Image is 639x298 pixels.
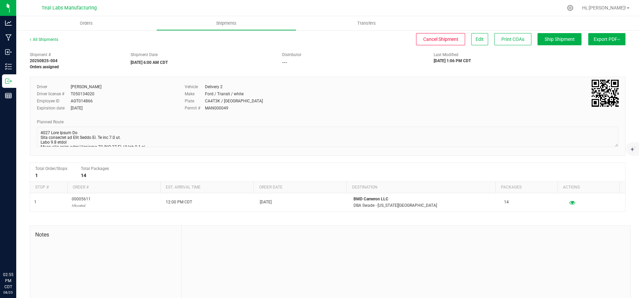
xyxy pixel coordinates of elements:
button: Cancel Shipment [416,33,465,45]
inline-svg: Inventory [5,63,12,70]
label: Shipment Date [131,52,158,58]
span: Edit [476,36,484,42]
span: Notes [35,231,176,239]
th: Order # [67,182,160,193]
div: Ford / Transit / white [205,91,244,97]
label: Make [185,91,205,97]
span: 12:00 PM CDT [166,199,192,205]
strong: Orders assigned [30,65,59,69]
div: Delivery 2 [205,84,223,90]
th: Destination [346,182,495,193]
button: Ship Shipment [538,33,581,45]
p: 02:55 PM CDT [3,272,13,290]
span: Total Packages [81,166,109,171]
span: 14 [504,199,509,205]
p: BMD Cameron LLC [353,196,496,202]
span: Planned Route [37,120,64,124]
span: Shipments [207,20,246,26]
label: Distributor [282,52,301,58]
label: Plate [185,98,205,104]
a: All Shipments [30,37,58,42]
label: Employee ID [37,98,71,104]
span: Total Order/Stops [35,166,67,171]
th: Est. arrival time [160,182,253,193]
label: Permit # [185,105,205,111]
strong: [DATE] 6:00 AM CDT [131,60,168,65]
div: AGT014866 [71,98,93,104]
span: Teal Labs Manufacturing [42,5,97,11]
span: Ship Shipment [545,36,575,42]
p: DBA Swade - [US_STATE][GEOGRAPHIC_DATA] [353,202,496,209]
button: Print COAs [494,33,531,45]
inline-svg: Inbound [5,49,12,55]
span: Hi, [PERSON_NAME]! [582,5,626,10]
strong: 1 [35,173,38,178]
span: Cancel Shipment [423,36,458,42]
th: Packages [495,182,557,193]
strong: 14 [81,173,86,178]
div: Manage settings [566,5,574,11]
a: Shipments [156,16,296,30]
label: Vehicle [185,84,205,90]
div: [DATE] [71,105,83,111]
label: Driver license # [37,91,71,97]
span: Transfers [348,20,385,26]
label: Driver [37,84,71,90]
strong: 20250825-004 [30,58,58,63]
div: T050134020 [71,91,94,97]
label: Last Modified [434,52,458,58]
inline-svg: Analytics [5,20,12,26]
qrcode: 20250825-004 [592,80,619,107]
th: Actions [557,182,619,193]
span: 00005611 [72,196,91,209]
th: Stop # [30,182,67,193]
label: Expiration date [37,105,71,111]
span: Orders [71,20,102,26]
a: Transfers [296,16,436,30]
div: CA4T3K / [GEOGRAPHIC_DATA] [205,98,263,104]
iframe: Resource center [7,244,27,264]
div: MAN000049 [205,105,228,111]
span: 1 [34,199,37,205]
inline-svg: Reports [5,92,12,99]
button: Edit [471,33,488,45]
inline-svg: Manufacturing [5,34,12,41]
span: [DATE] [260,199,272,205]
p: 08/25 [3,290,13,295]
inline-svg: Outbound [5,78,12,84]
button: Export PDF [588,33,625,45]
span: Shipment # [30,52,120,58]
span: Print COAs [501,36,524,42]
p: Allocated [72,202,91,209]
strong: --- [282,60,287,65]
strong: [DATE] 1:06 PM CDT [434,58,471,63]
img: Scan me! [592,80,619,107]
a: Orders [16,16,156,30]
div: [PERSON_NAME] [71,84,101,90]
th: Order date [253,182,346,193]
